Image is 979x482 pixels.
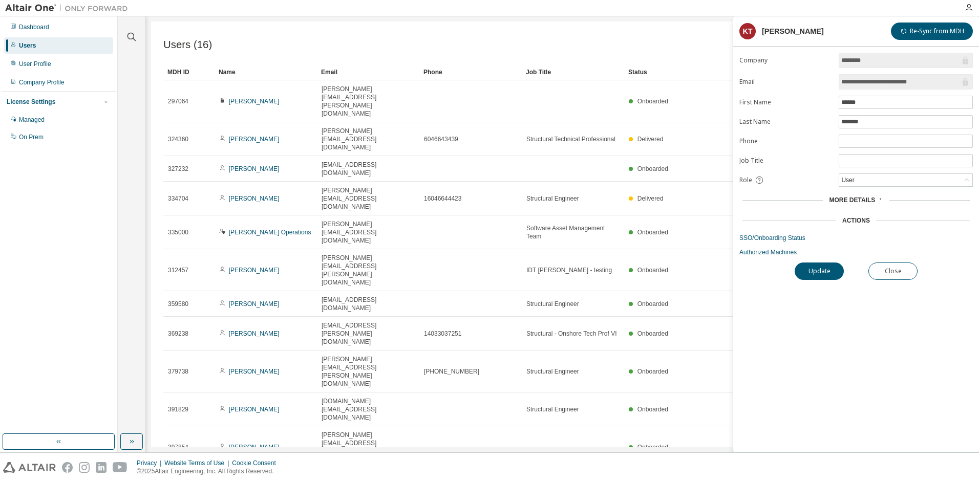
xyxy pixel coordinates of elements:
[739,118,833,126] label: Last Name
[168,330,188,338] span: 369238
[229,406,280,413] a: [PERSON_NAME]
[19,23,49,31] div: Dashboard
[739,23,756,39] div: KT
[229,300,280,308] a: [PERSON_NAME]
[96,462,107,473] img: linkedin.svg
[739,78,833,86] label: Email
[424,367,479,376] span: [PHONE_NUMBER]
[637,98,668,105] span: Onboarded
[168,97,188,105] span: 297064
[168,165,188,173] span: 327232
[637,229,668,236] span: Onboarded
[322,161,415,177] span: [EMAIL_ADDRESS][DOMAIN_NAME]
[168,228,188,236] span: 335000
[637,136,664,143] span: Delivered
[322,296,415,312] span: [EMAIL_ADDRESS][DOMAIN_NAME]
[637,300,668,308] span: Onboarded
[637,330,668,337] span: Onboarded
[168,443,188,451] span: 397854
[229,330,280,337] a: [PERSON_NAME]
[424,330,461,338] span: 14033037251
[229,136,280,143] a: [PERSON_NAME]
[229,165,280,172] a: [PERSON_NAME]
[840,174,856,186] div: User
[229,195,280,202] a: [PERSON_NAME]
[168,300,188,308] span: 359580
[526,135,615,143] span: Structural Technical Professional
[322,431,415,464] span: [PERSON_NAME][EMAIL_ADDRESS][PERSON_NAME][DOMAIN_NAME]
[229,229,311,236] a: [PERSON_NAME] Operations
[164,459,232,467] div: Website Terms of Use
[637,368,668,375] span: Onboarded
[526,300,579,308] span: Structural Engineer
[5,3,133,13] img: Altair One
[526,266,612,274] span: IDT [PERSON_NAME] - testing
[229,444,280,451] a: [PERSON_NAME]
[19,133,44,141] div: On Prem
[526,330,617,338] span: Structural - Onshore Tech Prof VI
[739,176,752,184] span: Role
[637,444,668,451] span: Onboarded
[795,262,844,280] button: Update
[637,267,668,274] span: Onboarded
[637,406,668,413] span: Onboarded
[637,165,668,172] span: Onboarded
[322,254,415,287] span: [PERSON_NAME][EMAIL_ADDRESS][PERSON_NAME][DOMAIN_NAME]
[19,78,65,86] div: Company Profile
[232,459,282,467] div: Cookie Consent
[229,98,280,105] a: [PERSON_NAME]
[19,116,45,124] div: Managed
[321,64,415,80] div: Email
[739,56,833,64] label: Company
[739,248,973,256] a: Authorized Machines
[19,41,36,50] div: Users
[168,367,188,376] span: 379738
[62,462,73,473] img: facebook.svg
[19,60,51,68] div: User Profile
[739,137,833,145] label: Phone
[526,405,579,413] span: Structural Engineer
[322,220,415,245] span: [PERSON_NAME][EMAIL_ADDRESS][DOMAIN_NAME]
[7,98,55,106] div: License Settings
[762,27,824,35] div: [PERSON_NAME]
[424,194,461,203] span: 16046644423
[839,174,972,186] div: User
[168,266,188,274] span: 312457
[526,224,620,240] span: Software Asset Management Team
[322,397,415,422] span: [DOMAIN_NAME][EMAIL_ADDRESS][DOMAIN_NAME]
[229,267,280,274] a: [PERSON_NAME]
[526,64,620,80] div: Job Title
[168,135,188,143] span: 324360
[739,157,833,165] label: Job Title
[167,64,210,80] div: MDH ID
[322,127,415,151] span: [PERSON_NAME][EMAIL_ADDRESS][DOMAIN_NAME]
[637,195,664,202] span: Delivered
[842,216,870,225] div: Actions
[891,23,973,40] button: Re-Sync from MDH
[79,462,90,473] img: instagram.svg
[163,39,212,51] span: Users (16)
[628,64,908,80] div: Status
[322,355,415,388] span: [PERSON_NAME][EMAIL_ADDRESS][PERSON_NAME][DOMAIN_NAME]
[168,405,188,413] span: 391829
[424,135,458,143] span: 6046643439
[423,64,518,80] div: Phone
[322,85,415,118] span: [PERSON_NAME][EMAIL_ADDRESS][PERSON_NAME][DOMAIN_NAME]
[526,194,579,203] span: Structural Engineer
[739,98,833,106] label: First Name
[322,186,415,211] span: [PERSON_NAME][EMAIL_ADDRESS][DOMAIN_NAME]
[113,462,127,473] img: youtube.svg
[868,262,918,280] button: Close
[137,459,164,467] div: Privacy
[219,64,313,80] div: Name
[739,234,973,242] a: SSO/Onboarding Status
[322,321,415,346] span: [EMAIL_ADDRESS][PERSON_NAME][DOMAIN_NAME]
[526,367,579,376] span: Structural Engineer
[229,368,280,375] a: [PERSON_NAME]
[3,462,56,473] img: altair_logo.svg
[168,194,188,203] span: 334704
[829,196,875,204] span: More Details
[137,467,282,476] p: © 2025 Altair Engineering, Inc. All Rights Reserved.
